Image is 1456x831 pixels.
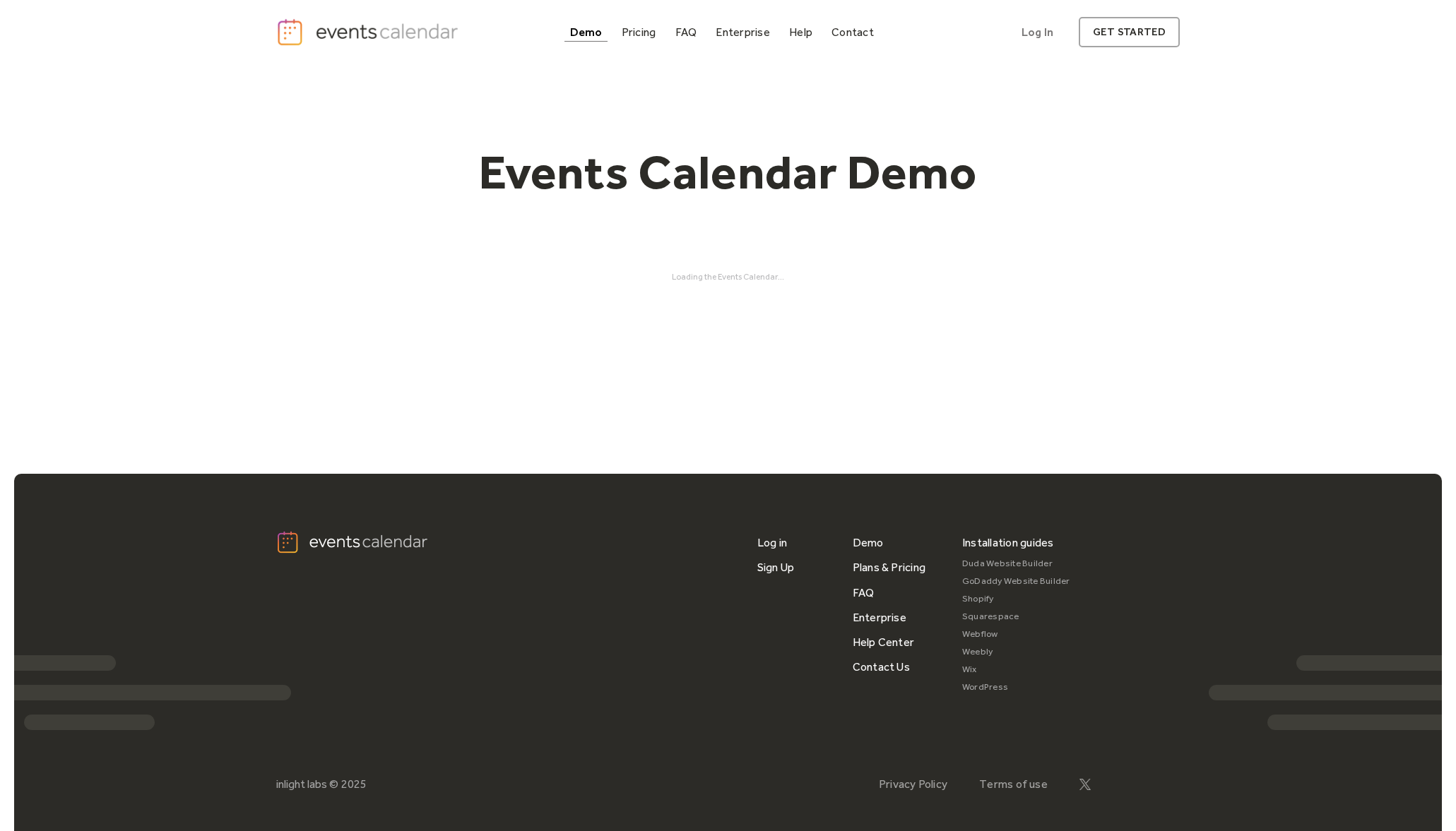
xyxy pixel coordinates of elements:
[962,555,1070,573] a: Duda Website Builder
[276,777,338,791] div: inlight labs ©
[962,530,1054,555] div: Installation guides
[675,28,697,36] div: FAQ
[962,678,1070,696] a: WordPress
[853,580,875,605] a: FAQ
[853,555,926,580] a: Plans & Pricing
[853,530,884,555] a: Demo
[962,626,1070,643] a: Webflow
[962,643,1070,661] a: Weebly
[1079,17,1180,47] a: get started
[670,23,703,42] a: FAQ
[276,18,463,47] a: home
[831,28,874,36] div: Contact
[962,608,1070,626] a: Squarespace
[783,23,818,42] a: Help
[789,28,812,36] div: Help
[757,555,795,580] a: Sign Up
[962,661,1070,678] a: Wix
[853,654,910,679] a: Contact Us
[622,28,656,36] div: Pricing
[564,23,608,42] a: Demo
[1007,17,1067,47] a: Log In
[962,590,1070,608] a: Shopify
[826,23,880,42] a: Contact
[457,143,1000,201] h1: Events Calendar Demo
[853,605,906,630] a: Enterprise
[570,28,603,36] div: Demo
[962,573,1070,590] a: GoDaddy Website Builder
[853,630,915,654] a: Help Center
[710,23,775,42] a: Enterprise
[757,530,787,555] a: Log in
[716,28,769,36] div: Enterprise
[979,777,1048,791] a: Terms of use
[341,777,367,791] div: 2025
[616,23,662,42] a: Pricing
[276,272,1180,282] div: Loading the Events Calendar...
[879,777,947,791] a: Privacy Policy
